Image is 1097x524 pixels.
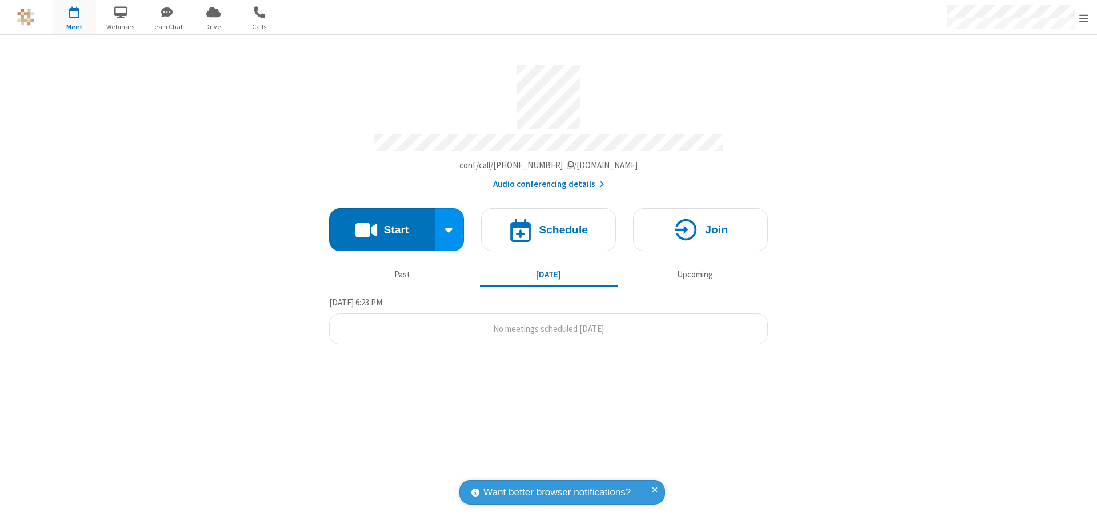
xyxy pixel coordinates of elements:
[329,57,768,191] section: Account details
[480,264,618,285] button: [DATE]
[493,323,604,334] span: No meetings scheduled [DATE]
[705,224,728,235] h4: Join
[329,208,435,251] button: Start
[334,264,471,285] button: Past
[383,224,409,235] h4: Start
[633,208,768,251] button: Join
[192,22,235,32] span: Drive
[626,264,764,285] button: Upcoming
[146,22,189,32] span: Team Chat
[17,9,34,26] img: QA Selenium DO NOT DELETE OR CHANGE
[238,22,281,32] span: Calls
[539,224,588,235] h4: Schedule
[1068,494,1088,516] iframe: Chat
[483,485,631,500] span: Want better browser notifications?
[459,159,638,172] button: Copy my meeting room linkCopy my meeting room link
[53,22,96,32] span: Meet
[329,296,768,345] section: Today's Meetings
[459,160,638,170] span: Copy my meeting room link
[435,208,465,251] div: Start conference options
[99,22,142,32] span: Webinars
[481,208,616,251] button: Schedule
[493,178,604,191] button: Audio conferencing details
[329,297,382,308] span: [DATE] 6:23 PM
